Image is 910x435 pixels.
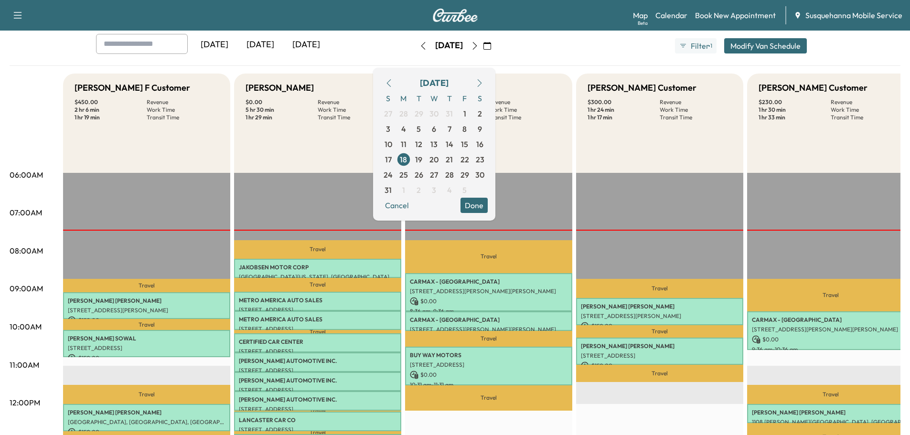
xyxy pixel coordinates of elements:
p: [STREET_ADDRESS][PERSON_NAME] [68,307,225,314]
p: [STREET_ADDRESS] [239,325,396,333]
p: CARMAX - [GEOGRAPHIC_DATA] [410,316,567,324]
p: 12:00PM [10,397,40,408]
span: 5 [462,184,467,196]
p: [GEOGRAPHIC_DATA], [GEOGRAPHIC_DATA], [GEOGRAPHIC_DATA], [GEOGRAPHIC_DATA] [68,418,225,426]
p: $ 0.00 [410,371,567,379]
p: $ 150.00 [68,316,225,325]
p: [STREET_ADDRESS] [239,405,396,413]
span: 2 [478,108,482,119]
p: 08:00AM [10,245,43,256]
span: Susquehanna Mobile Service [805,10,902,21]
span: 31 [446,108,453,119]
span: 15 [461,138,468,150]
p: [STREET_ADDRESS] [239,348,396,355]
p: 1108 [PERSON_NAME][GEOGRAPHIC_DATA], [GEOGRAPHIC_DATA], [GEOGRAPHIC_DATA] [752,418,910,426]
p: $ 0.00 [410,297,567,306]
span: 25 [399,169,408,180]
span: 10 [385,138,392,150]
span: 31 [385,184,392,196]
p: [PERSON_NAME] AUTOMOTIVE INC. [239,396,396,403]
span: 21 [446,154,453,165]
p: Revenue [147,98,219,106]
p: [STREET_ADDRESS][PERSON_NAME][PERSON_NAME] [410,287,567,295]
span: 23 [476,154,484,165]
p: 10:00AM [10,321,42,332]
p: Travel [405,385,572,410]
span: 17 [385,154,392,165]
p: 1 hr 33 min [759,114,831,121]
p: [PERSON_NAME] [PERSON_NAME] [581,342,739,350]
p: Travel [234,431,401,435]
p: Transit Time [660,114,732,121]
p: 9:36 am - 10:36 am [752,346,910,353]
p: JAKOBSEN MOTOR CORP [239,264,396,271]
span: 1 [402,184,405,196]
p: Travel [234,240,401,259]
span: 26 [415,169,423,180]
p: Travel [234,330,401,333]
p: [STREET_ADDRESS] [410,361,567,369]
span: 9 [478,123,482,135]
p: Transit Time [831,114,903,121]
p: Work Time [318,106,390,114]
p: Travel [576,279,743,298]
span: S [381,91,396,106]
p: Transit Time [489,114,561,121]
a: MapBeta [633,10,648,21]
span: 4 [401,123,406,135]
p: $ 150.00 [68,354,225,362]
span: 2 [417,184,421,196]
span: ● [708,43,710,48]
p: [STREET_ADDRESS] [239,367,396,374]
p: [PERSON_NAME] SOWAL [68,335,225,342]
p: 06:00AM [10,169,43,180]
p: 10:31 am - 11:31 am [410,381,567,389]
h5: [PERSON_NAME] Customer [588,81,696,95]
span: 8 [462,123,467,135]
p: $ 0.00 [752,335,910,344]
p: 8:36 am - 9:36 am [410,308,567,315]
span: 30 [429,108,439,119]
p: CARMAX - [GEOGRAPHIC_DATA] [752,316,910,324]
span: 28 [399,108,408,119]
a: Book New Appointment [695,10,776,21]
p: 11:00AM [10,359,39,371]
p: $ 150.00 [581,322,739,330]
a: Calendar [655,10,687,21]
p: Revenue [660,98,732,106]
p: [PERSON_NAME] [PERSON_NAME] [581,303,739,310]
p: Work Time [489,106,561,114]
span: 3 [432,184,436,196]
p: Transit Time [318,114,390,121]
p: Work Time [831,106,903,114]
p: [STREET_ADDRESS][PERSON_NAME] [581,312,739,320]
span: 3 [386,123,390,135]
span: 29 [415,108,423,119]
p: 1 hr 29 min [246,114,318,121]
div: [DATE] [435,40,463,52]
div: [DATE] [192,34,237,56]
p: $ 150.00 [581,361,739,370]
p: [STREET_ADDRESS] [581,352,739,360]
p: Revenue [318,98,390,106]
div: [DATE] [420,76,449,90]
p: [PERSON_NAME] [PERSON_NAME] [68,297,225,305]
p: 1 hr 19 min [75,114,147,121]
span: Filter [691,40,708,52]
p: Travel [63,319,230,330]
h5: [PERSON_NAME] F Customer [75,81,190,95]
span: 1 [710,42,712,50]
p: 1 hr 17 min [588,114,660,121]
p: 2 hr 6 min [75,106,147,114]
span: 11 [401,138,407,150]
p: Travel [234,278,401,291]
span: 29 [460,169,469,180]
span: 28 [445,169,454,180]
span: 27 [384,108,392,119]
p: Revenue [489,98,561,106]
span: W [427,91,442,106]
p: [STREET_ADDRESS] [239,386,396,394]
span: 18 [400,154,407,165]
p: 09:00AM [10,283,43,294]
span: 19 [415,154,422,165]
